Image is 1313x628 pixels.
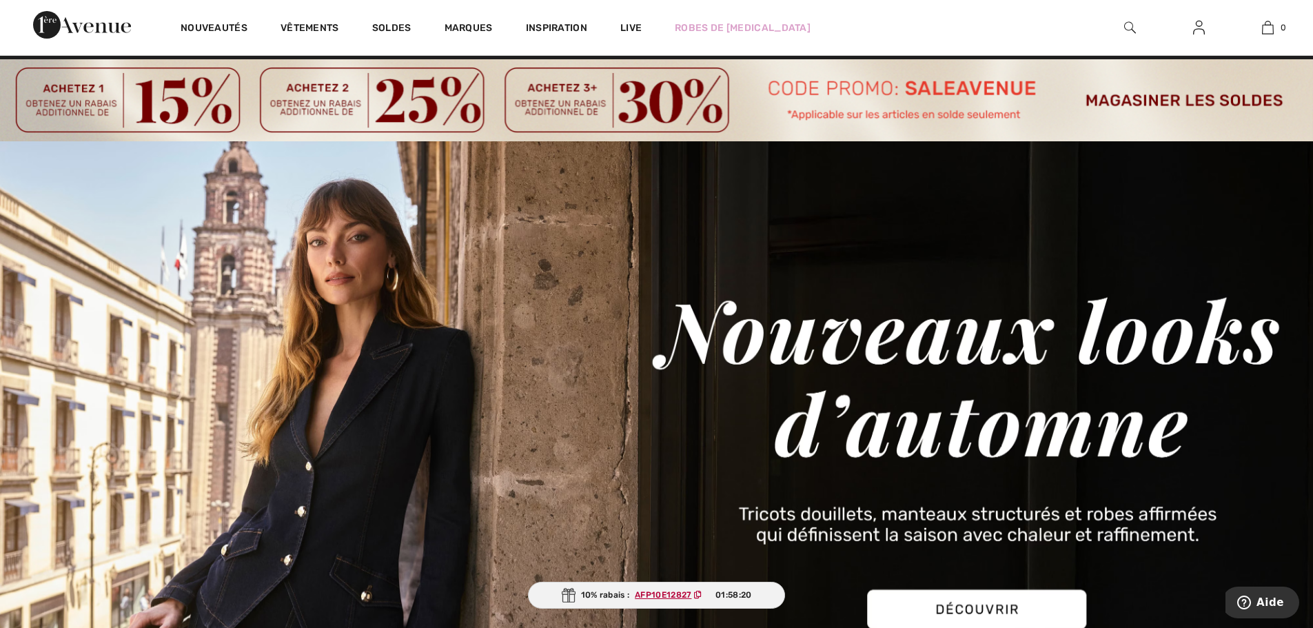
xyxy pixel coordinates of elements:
[1124,19,1136,36] img: recherche
[715,589,751,601] span: 01:58:20
[1234,19,1301,36] a: 0
[1281,21,1286,34] span: 0
[562,588,576,602] img: Gift.svg
[1193,19,1205,36] img: Mes infos
[528,582,786,609] div: 10% rabais :
[33,11,131,39] img: 1ère Avenue
[620,21,642,35] a: Live
[1225,587,1299,621] iframe: Ouvre un widget dans lequel vous pouvez trouver plus d’informations
[181,22,247,37] a: Nouveautés
[1182,19,1216,37] a: Se connecter
[675,21,811,35] a: Robes de [MEDICAL_DATA]
[445,22,493,37] a: Marques
[372,22,411,37] a: Soldes
[526,22,587,37] span: Inspiration
[1262,19,1274,36] img: Mon panier
[635,590,691,600] ins: AFP10E12827
[281,22,339,37] a: Vêtements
